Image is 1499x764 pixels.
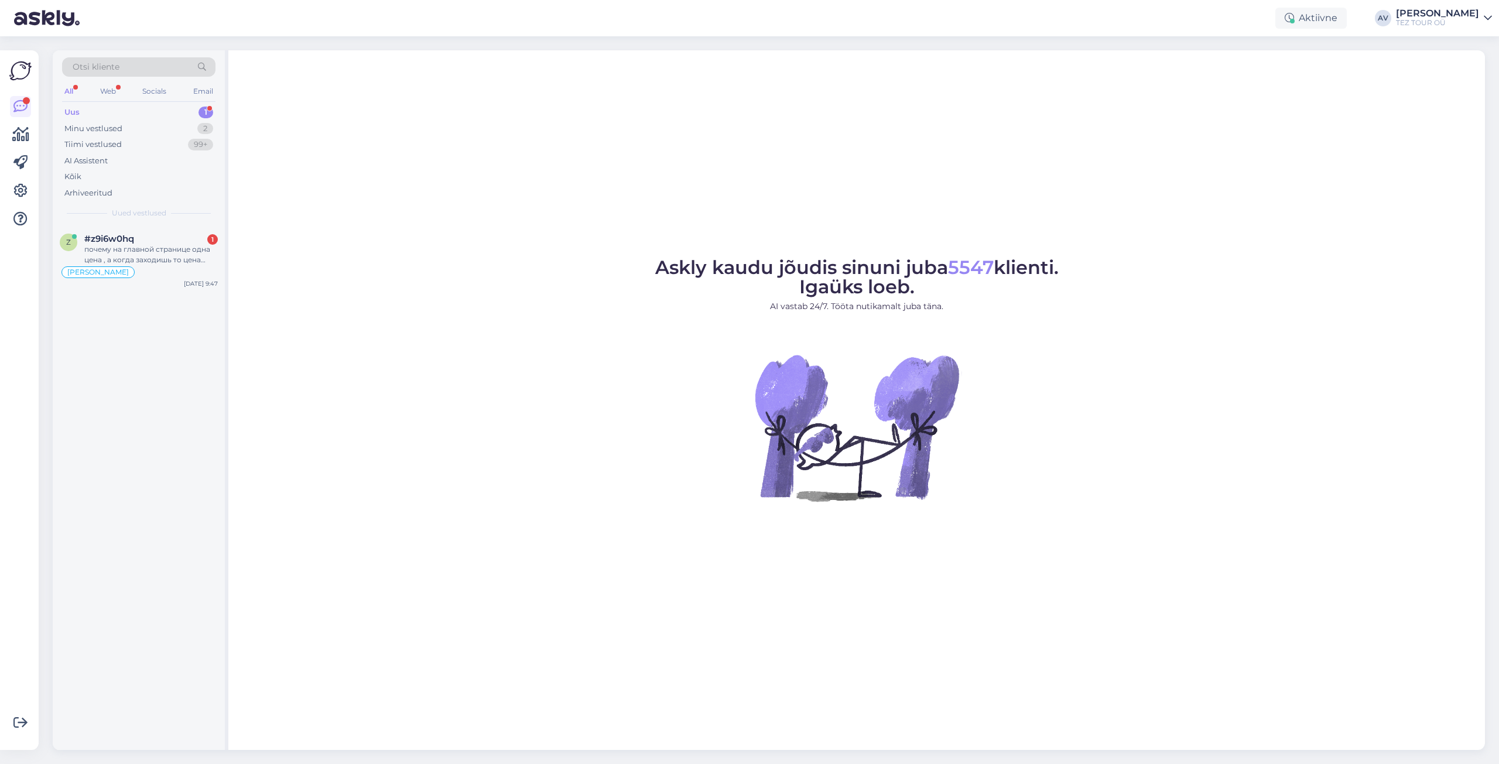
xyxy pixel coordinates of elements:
div: Uus [64,107,80,118]
div: 1 [199,107,213,118]
div: Aktiivne [1275,8,1347,29]
div: All [62,84,76,99]
div: TEZ TOUR OÜ [1396,18,1479,28]
div: AI Assistent [64,155,108,167]
span: Otsi kliente [73,61,119,73]
div: 2 [197,123,213,135]
div: почему на главной странице одна цена , а когда заходишь то цена выше? [84,244,218,265]
span: #z9i6w0hq [84,234,134,244]
span: Uued vestlused [112,208,166,218]
div: [PERSON_NAME] [1396,9,1479,18]
span: [PERSON_NAME] [67,269,129,276]
span: 5547 [948,256,994,279]
div: Minu vestlused [64,123,122,135]
div: [DATE] 9:47 [184,279,218,288]
a: [PERSON_NAME]TEZ TOUR OÜ [1396,9,1492,28]
div: Email [191,84,215,99]
div: Arhiveeritud [64,187,112,199]
div: 99+ [188,139,213,150]
div: Socials [140,84,169,99]
img: No Chat active [751,322,962,533]
div: AV [1375,10,1391,26]
div: 1 [207,234,218,245]
div: Web [98,84,118,99]
span: Askly kaudu jõudis sinuni juba klienti. Igaüks loeb. [655,256,1059,298]
p: AI vastab 24/7. Tööta nutikamalt juba täna. [655,300,1059,313]
div: Tiimi vestlused [64,139,122,150]
div: Kõik [64,171,81,183]
img: Askly Logo [9,60,32,82]
span: z [66,238,71,246]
